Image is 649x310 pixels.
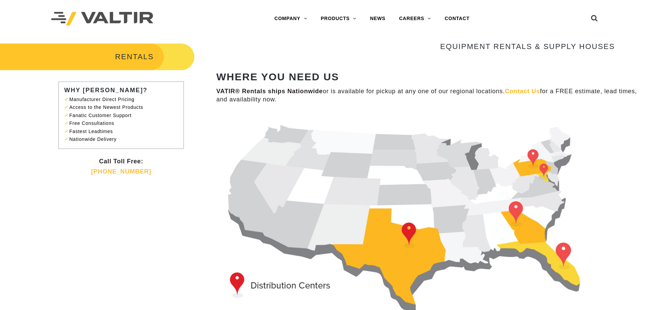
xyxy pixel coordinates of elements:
li: Free Consultations [67,119,178,127]
img: Valtir [51,12,153,26]
a: COMPANY [267,12,314,26]
h3: WHY [PERSON_NAME]? [64,87,181,94]
p: or is available for pickup at any one of our regional locations. for a FREE estimate, lead times,... [216,87,639,103]
a: NEWS [363,12,392,26]
li: Nationwide Delivery [67,135,178,143]
a: CAREERS [392,12,438,26]
a: PRODUCTS [314,12,363,26]
a: CONTACT [438,12,476,26]
a: [PHONE_NUMBER] [91,168,151,175]
li: Manufacturer Direct Pricing [67,96,178,103]
li: Fanatic Customer Support [67,112,178,119]
h3: EQUIPMENT RENTALS & SUPPLY HOUSES [216,43,615,51]
strong: WHERE YOU NEED US [216,71,339,82]
li: Fastest Leadtimes [67,128,178,135]
strong: Call Toll Free: [99,158,143,165]
strong: VATIR® Rentals ships Nationwide [216,88,323,95]
a: Contact Us [505,88,540,95]
li: Access to the Newest Products [67,103,178,111]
